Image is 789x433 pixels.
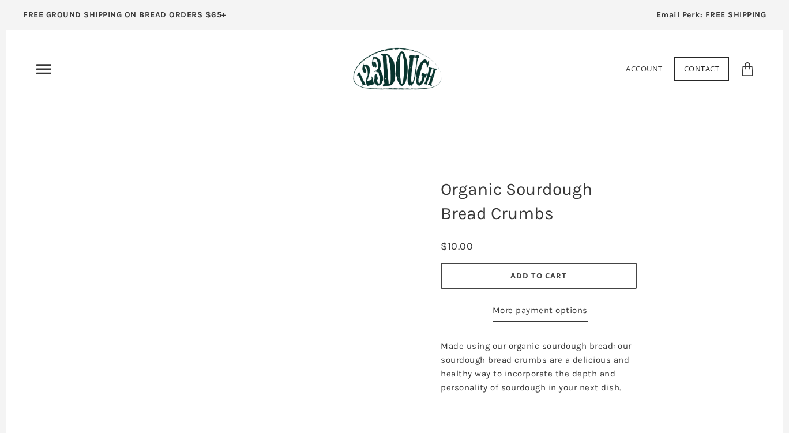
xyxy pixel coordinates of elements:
[432,171,645,231] h1: Organic Sourdough Bread Crumbs
[441,238,473,255] div: $10.00
[493,303,588,322] a: More payment options
[674,57,730,81] a: Contact
[23,9,227,21] p: FREE GROUND SHIPPING ON BREAD ORDERS $65+
[510,270,567,281] span: Add to Cart
[35,60,53,78] nav: Primary
[441,263,637,289] button: Add to Cart
[441,341,632,393] span: Made using our organic sourdough bread: our sourdough bread crumbs are a delicious and healthy wa...
[639,6,784,30] a: Email Perk: FREE SHIPPING
[6,6,244,30] a: FREE GROUND SHIPPING ON BREAD ORDERS $65+
[353,47,441,91] img: 123Dough Bakery
[656,10,767,20] span: Email Perk: FREE SHIPPING
[626,63,663,74] a: Account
